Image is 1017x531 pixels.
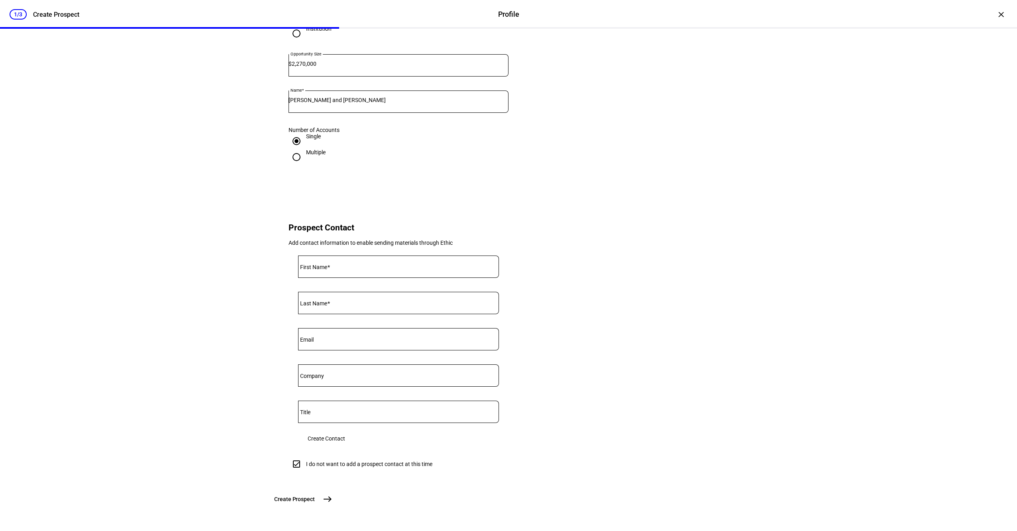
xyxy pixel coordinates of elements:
[300,300,327,307] mat-label: Last Name
[289,240,508,246] div: Add contact information to enable sending materials through Ethic
[498,9,519,20] div: Profile
[306,133,321,140] div: Single
[995,8,1007,21] div: ×
[306,149,326,155] div: Multiple
[33,11,79,18] div: Create Prospect
[323,494,332,504] mat-icon: east
[274,495,315,503] span: Create Prospect
[300,373,324,379] mat-label: Company
[306,461,432,467] div: I do not want to add a prospect contact at this time
[300,264,327,270] mat-label: First Name
[300,409,310,415] mat-label: Title
[289,223,508,232] h2: Prospect Contact
[269,491,336,507] button: Create Prospect
[291,51,321,56] mat-label: Opportunity Size
[289,61,292,67] span: $
[291,88,302,92] mat-label: Name
[300,336,314,343] mat-label: Email
[289,127,508,133] div: Number of Accounts
[10,9,27,20] div: 1/3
